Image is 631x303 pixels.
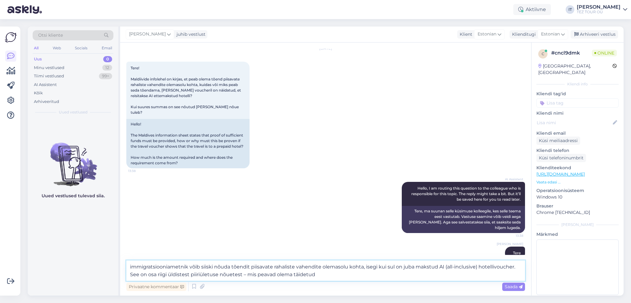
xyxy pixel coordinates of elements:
[100,44,113,52] div: Email
[536,209,619,216] p: Chrome [TECHNICAL_ID]
[577,5,627,14] a: [PERSON_NAME]TEZ TOUR OÜ
[34,99,59,105] div: Arhiveeritud
[571,30,618,39] div: Arhiveeri vestlus
[34,73,64,79] div: Tiimi vestlused
[536,81,619,87] div: Kliendi info
[536,203,619,209] p: Brauser
[33,44,40,52] div: All
[541,31,560,38] span: Estonian
[28,132,118,187] img: No chats
[513,251,521,255] span: Tere
[536,98,619,108] input: Lisa tag
[411,186,522,202] span: Hello, I am routing this question to the colleague who is responsible for this topic. The reply m...
[126,119,250,168] div: Hello! The Maldives information sheet states that proof of sufficient funds must be provided, how...
[505,284,523,289] span: Saada
[497,242,523,246] span: [PERSON_NAME]
[536,137,580,145] div: Küsi meiliaadressi
[537,119,612,126] input: Lisa nimi
[536,130,619,137] p: Kliendi email
[577,5,621,10] div: [PERSON_NAME]
[536,194,619,200] p: Windows 10
[102,65,112,71] div: 12
[174,31,206,38] div: juhib vestlust
[131,66,242,115] span: Tere! Maldiivide infolehel on kirjas, et peab olema tõend piisavate rahaliste vahendite olemasolu...
[34,82,57,88] div: AI Assistent
[566,5,574,14] div: IT
[126,283,186,291] div: Privaatne kommentaar
[510,31,536,38] div: Klienditugi
[536,231,619,238] p: Märkmed
[536,171,585,177] a: [URL][DOMAIN_NAME]
[103,56,112,62] div: 0
[129,31,166,38] span: [PERSON_NAME]
[500,233,523,238] span: 13:38
[536,165,619,171] p: Klienditeekond
[513,4,551,15] div: Aktiivne
[51,44,62,52] div: Web
[128,169,151,173] span: 13:38
[536,187,619,194] p: Operatsioonisüsteem
[542,51,544,56] span: c
[536,110,619,117] p: Kliendi nimi
[34,56,42,62] div: Uus
[478,31,496,38] span: Estonian
[34,90,43,96] div: Kõik
[38,32,63,39] span: Otsi kliente
[99,73,112,79] div: 99+
[536,154,586,162] div: Küsi telefoninumbrit
[500,177,523,182] span: AI Assistent
[402,206,525,233] div: Tere, ma suunan selle küsimuse kolleegile, kes selle teema eest vastutab. Vastuse saamine võib ve...
[538,63,613,76] div: [GEOGRAPHIC_DATA], [GEOGRAPHIC_DATA]
[42,193,105,199] p: Uued vestlused tulevad siia.
[592,50,617,56] span: Online
[536,147,619,154] p: Kliendi telefon
[74,44,89,52] div: Socials
[577,10,621,14] div: TEZ TOUR OÜ
[536,91,619,97] p: Kliendi tag'id
[34,65,64,71] div: Minu vestlused
[457,31,472,38] div: Klient
[536,222,619,227] div: [PERSON_NAME]
[126,260,525,281] textarea: immigratsiooniametnik võib siiski nõuda tõendit piisavate rahaliste vahendite olemasolu kohta, is...
[536,179,619,185] p: Vaata edasi ...
[551,49,592,57] div: # cncl9dmk
[59,109,88,115] span: Uued vestlused
[5,31,17,43] img: Askly Logo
